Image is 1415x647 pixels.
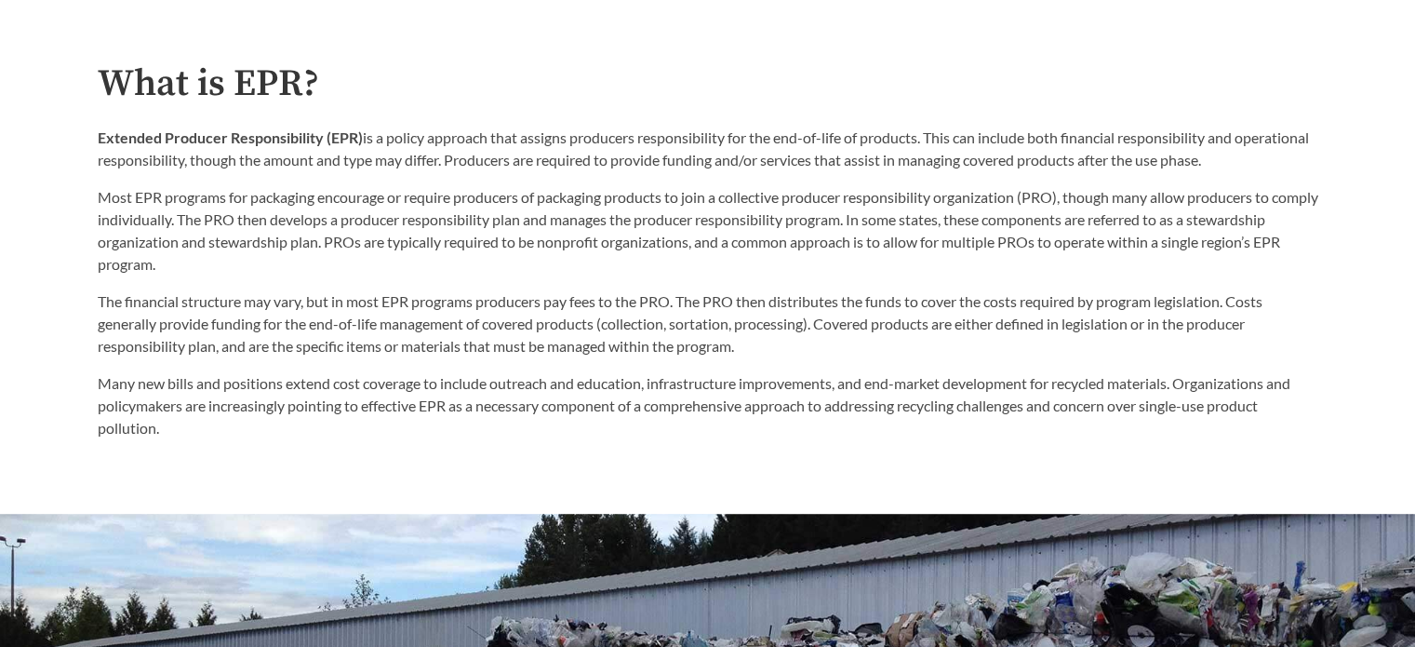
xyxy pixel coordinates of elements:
p: Many new bills and positions extend cost coverage to include outreach and education, infrastructu... [98,372,1318,439]
p: Most EPR programs for packaging encourage or require producers of packaging products to join a co... [98,186,1318,276]
p: The financial structure may vary, but in most EPR programs producers pay fees to the PRO. The PRO... [98,290,1318,357]
p: is a policy approach that assigns producers responsibility for the end-of-life of products. This ... [98,127,1318,171]
h2: What is EPR? [98,63,1318,105]
strong: Extended Producer Responsibility (EPR) [98,128,363,146]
